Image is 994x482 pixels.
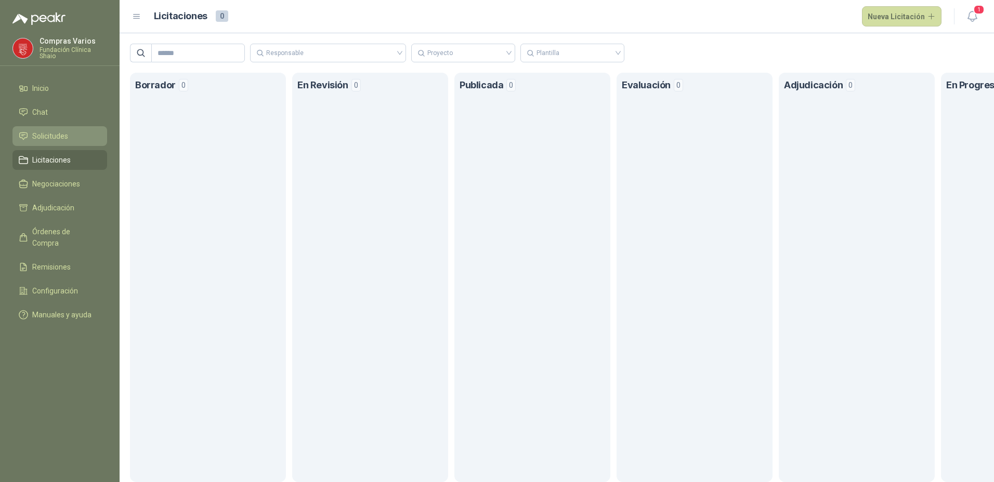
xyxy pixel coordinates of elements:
[862,6,942,27] button: Nueva Licitación
[32,202,74,213] span: Adjudicación
[973,5,985,15] span: 1
[40,47,107,59] p: Fundación Clínica Shaio
[963,7,982,26] button: 1
[12,126,107,146] a: Solicitudes
[674,79,683,91] span: 0
[846,79,855,91] span: 0
[32,130,68,142] span: Solicitudes
[12,305,107,325] a: Manuales y ayuda
[351,79,361,91] span: 0
[32,309,91,320] span: Manuales y ayuda
[32,226,97,249] span: Órdenes de Compra
[12,198,107,218] a: Adjudicación
[32,261,71,273] span: Remisiones
[12,102,107,122] a: Chat
[179,79,188,91] span: 0
[32,285,78,297] span: Configuración
[784,78,843,92] h1: Adjudicación
[12,281,107,301] a: Configuración
[32,106,48,118] span: Chat
[32,178,80,190] span: Negociaciones
[154,9,207,24] h1: Licitaciones
[12,78,107,98] a: Inicio
[12,174,107,194] a: Negociaciones
[216,10,228,22] span: 0
[32,83,49,94] span: Inicio
[12,150,107,170] a: Licitaciones
[460,78,503,92] h1: Publicada
[622,78,671,92] h1: Evaluación
[12,222,107,253] a: Órdenes de Compra
[40,37,107,45] p: Compras Varios
[12,257,107,277] a: Remisiones
[32,154,71,166] span: Licitaciones
[13,38,33,58] img: Company Logo
[297,78,348,92] h1: En Revisión
[12,12,66,25] img: Logo peakr
[506,79,516,91] span: 0
[135,78,176,92] h1: Borrador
